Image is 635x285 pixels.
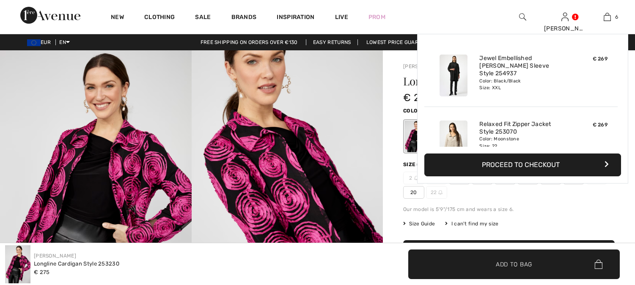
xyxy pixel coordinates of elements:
span: Size Guide [403,220,435,227]
a: [PERSON_NAME] [34,253,76,259]
a: Clothing [144,14,175,22]
a: Easy Returns [306,39,358,45]
a: Live [335,13,348,22]
button: Add to Bag [403,240,615,270]
span: 6 [615,13,618,21]
a: New [111,14,124,22]
div: I can't find my size [445,220,498,227]
div: Black/begonia [404,121,426,152]
h1: Longline Cardigan Style 253230 [403,76,580,87]
div: Color: Moonstone Size: 22 [479,136,563,149]
span: Inspiration [277,14,314,22]
span: 2 [403,172,424,184]
img: Jewel Embellished Kimono Sleeve Style 254937 [440,55,467,96]
img: ring-m.svg [414,176,418,180]
span: EN [59,39,70,45]
button: Add to Bag [408,249,620,279]
a: Lowest Price Guarantee [360,39,442,45]
a: 6 [586,12,628,22]
a: [PERSON_NAME] [403,63,445,69]
div: Our model is 5'9"/175 cm and wears a size 6. [403,206,615,213]
div: [PERSON_NAME] [544,24,586,33]
img: ring-m.svg [438,190,443,195]
img: search the website [519,12,526,22]
span: EUR [27,39,54,45]
span: 22 [426,186,447,199]
div: Size ([GEOGRAPHIC_DATA]/[GEOGRAPHIC_DATA]): [403,161,544,168]
div: Color: Black/Black Size: XXL [479,78,563,91]
iframe: Opens a widget where you can chat to one of our agents [581,222,627,243]
button: Proceed to Checkout [424,153,621,176]
span: Add to Bag [496,260,532,269]
div: Longline Cardigan Style 253230 [34,260,119,268]
a: Jewel Embellished [PERSON_NAME] Sleeve Style 254937 [479,55,563,78]
a: Free shipping on orders over €130 [194,39,305,45]
span: € 275 [403,92,431,104]
img: Longline Cardigan Style 253230 [5,245,30,283]
a: Sale [195,14,211,22]
span: € 269 [593,56,608,62]
img: My Bag [604,12,611,22]
a: Brands [231,14,257,22]
a: Prom [368,13,385,22]
span: € 269 [593,122,608,128]
a: Sign In [561,13,569,21]
span: 20 [403,186,424,199]
img: Relaxed Fit Zipper Jacket Style 253070 [440,121,467,162]
img: Euro [27,39,41,46]
span: € 275 [34,269,50,275]
img: Bag.svg [594,260,602,269]
a: Relaxed Fit Zipper Jacket Style 253070 [479,121,563,136]
img: My Info [561,12,569,22]
img: 1ère Avenue [20,7,80,24]
span: Color: [403,108,423,114]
